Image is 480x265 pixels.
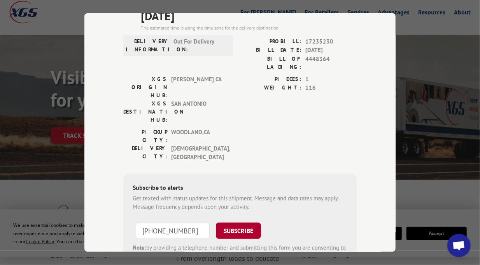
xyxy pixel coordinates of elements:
span: 17235230 [305,37,357,46]
span: [DEMOGRAPHIC_DATA] , [GEOGRAPHIC_DATA] [171,144,224,162]
label: PIECES: [240,75,301,84]
span: [DATE] [141,7,357,25]
span: [PERSON_NAME] CA [171,75,224,100]
label: DELIVERY INFORMATION: [126,37,170,54]
span: 4448364 [305,55,357,71]
span: [DATE] [305,46,357,55]
label: PROBILL: [240,37,301,46]
span: 1 [305,75,357,84]
label: WEIGHT: [240,84,301,93]
label: BILL DATE: [240,46,301,55]
div: The estimated time is using the time zone for the delivery destination. [141,25,357,32]
div: Subscribe to alerts [133,183,347,194]
input: Phone Number [136,223,210,239]
span: WOODLAND , CA [171,128,224,144]
label: DELIVERY CITY: [123,144,167,162]
div: Get texted with status updates for this shipment. Message and data rates may apply. Message frequ... [133,194,347,212]
div: Open chat [447,234,471,257]
strong: Note: [133,244,146,251]
span: SAN ANTONIO [171,100,224,124]
span: 116 [305,84,357,93]
label: BILL OF LADING: [240,55,301,71]
label: PICKUP CITY: [123,128,167,144]
label: XGS DESTINATION HUB: [123,100,167,124]
span: Out For Delivery [173,37,226,54]
button: SUBSCRIBE [216,223,261,239]
label: XGS ORIGIN HUB: [123,75,167,100]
